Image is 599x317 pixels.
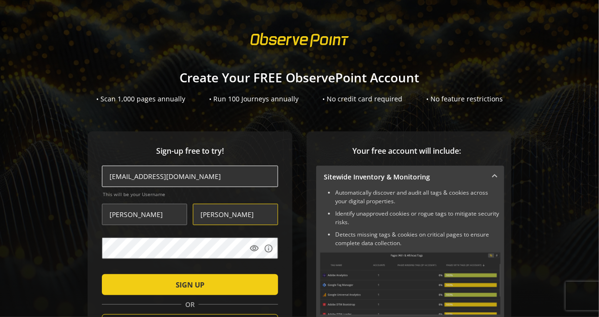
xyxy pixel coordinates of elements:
input: First Name * [102,204,187,225]
input: Last Name * [193,204,278,225]
li: Automatically discover and audit all tags & cookies across your digital properties. [335,188,500,206]
div: • No credit card required [322,94,402,104]
button: SIGN UP [102,274,278,295]
div: • Run 100 Journeys annually [209,94,299,104]
mat-panel-title: Sitewide Inventory & Monitoring [324,172,485,182]
img: Sitewide Inventory & Monitoring [320,252,500,315]
li: Detects missing tags & cookies on critical pages to ensure complete data collection. [335,230,500,248]
mat-icon: info [264,244,273,253]
li: Identify unapproved cookies or rogue tags to mitigate security risks. [335,209,500,227]
span: OR [181,300,199,309]
input: Email Address (name@work-email.com) * [102,166,278,187]
span: Your free account will include: [316,146,497,157]
div: • No feature restrictions [426,94,503,104]
span: Sign-up free to try! [102,146,278,157]
div: • Scan 1,000 pages annually [96,94,185,104]
span: This will be your Username [103,191,278,198]
mat-expansion-panel-header: Sitewide Inventory & Monitoring [316,166,504,188]
mat-icon: visibility [250,244,259,253]
span: SIGN UP [176,276,204,293]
